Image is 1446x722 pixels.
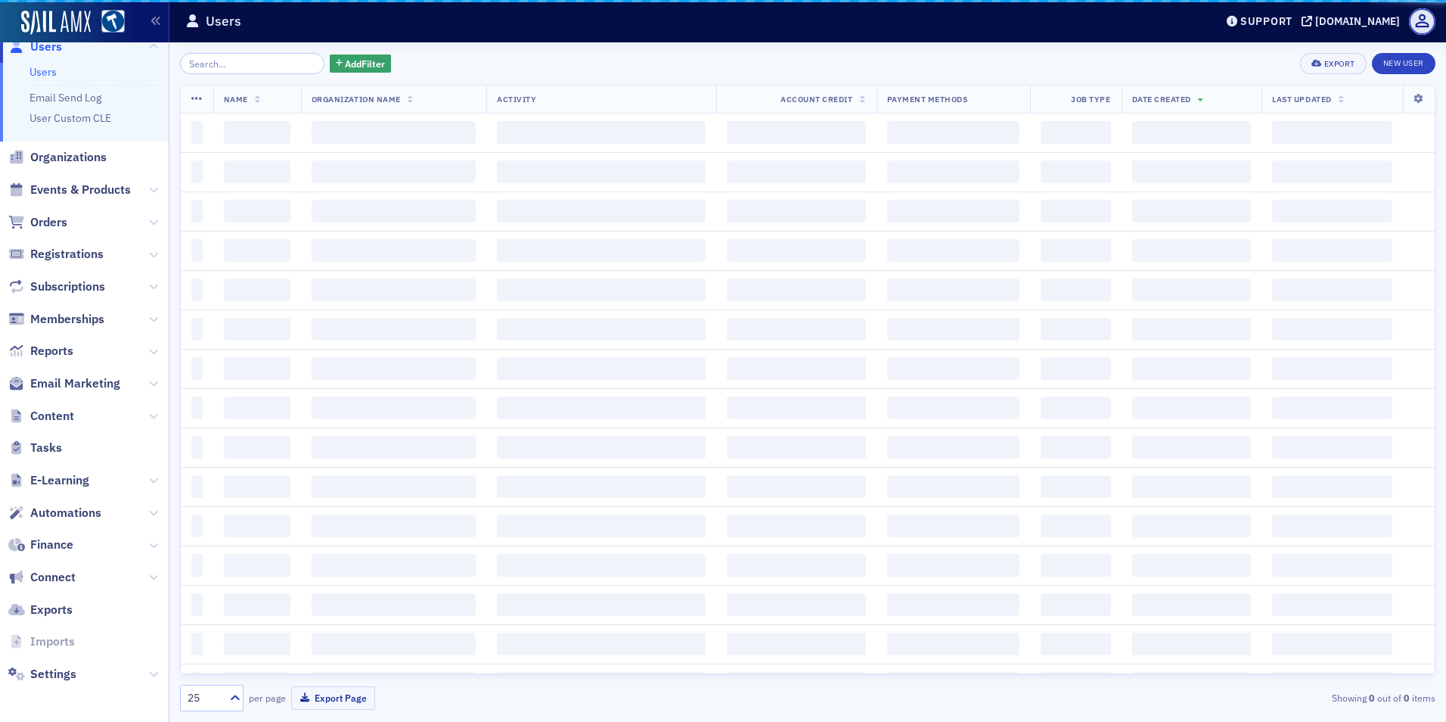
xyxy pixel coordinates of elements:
[497,200,706,223] span: ‌
[497,94,536,104] span: Activity
[30,214,67,231] span: Orders
[8,343,73,359] a: Reports
[191,436,203,459] span: ‌
[291,686,375,710] button: Export Page
[1132,94,1191,104] span: Date Created
[191,160,203,183] span: ‌
[30,279,105,295] span: Subscriptions
[191,318,203,341] span: ‌
[345,57,385,70] span: Add Filter
[191,593,203,616] span: ‌
[8,633,75,650] a: Imports
[497,160,706,183] span: ‌
[224,318,290,341] span: ‌
[101,10,125,33] img: SailAMX
[224,672,290,695] span: ‌
[30,375,120,392] span: Email Marketing
[887,318,1019,341] span: ‌
[224,397,290,419] span: ‌
[1302,16,1405,26] button: [DOMAIN_NAME]
[312,94,401,104] span: Organization Name
[312,515,476,537] span: ‌
[1240,14,1292,28] div: Support
[1272,318,1392,341] span: ‌
[29,91,101,104] a: Email Send Log
[180,53,324,74] input: Search…
[727,357,866,380] span: ‌
[21,11,91,35] img: SailAMX
[224,436,290,459] span: ‌
[30,149,107,166] span: Organizations
[1272,121,1392,144] span: ‌
[191,357,203,380] span: ‌
[312,357,476,380] span: ‌
[312,318,476,341] span: ‌
[497,279,706,301] span: ‌
[30,569,76,586] span: Connect
[1041,593,1111,616] span: ‌
[1132,475,1252,498] span: ‌
[30,182,131,198] span: Events & Products
[191,475,203,498] span: ‌
[1041,239,1111,262] span: ‌
[8,569,76,586] a: Connect
[887,357,1019,380] span: ‌
[497,436,706,459] span: ‌
[1132,436,1252,459] span: ‌
[1409,8,1435,35] span: Profile
[887,515,1019,537] span: ‌
[312,397,476,419] span: ‌
[8,505,101,521] a: Automations
[8,440,62,456] a: Tasks
[312,200,476,223] span: ‌
[497,357,706,380] span: ‌
[224,94,248,104] span: Name
[1372,53,1435,74] a: New User
[727,200,866,223] span: ‌
[1132,633,1252,655] span: ‌
[8,602,73,618] a: Exports
[887,475,1019,498] span: ‌
[30,633,75,650] span: Imports
[249,691,286,705] label: per page
[312,633,476,655] span: ‌
[1300,53,1366,74] button: Export
[330,54,392,73] button: AddFilter
[887,672,1019,695] span: ‌
[727,318,866,341] span: ‌
[30,602,73,618] span: Exports
[1132,515,1252,537] span: ‌
[497,554,706,577] span: ‌
[1132,318,1252,341] span: ‌
[497,593,706,616] span: ‌
[1272,239,1392,262] span: ‌
[312,672,476,695] span: ‌
[8,182,131,198] a: Events & Products
[1132,160,1252,183] span: ‌
[1324,60,1355,68] div: Export
[224,357,290,380] span: ‌
[1132,200,1252,223] span: ‌
[1132,593,1252,616] span: ‌
[1071,94,1110,104] span: Job Type
[1041,279,1111,301] span: ‌
[30,311,104,328] span: Memberships
[8,39,62,55] a: Users
[191,279,203,301] span: ‌
[1367,691,1377,705] strong: 0
[727,279,866,301] span: ‌
[1272,200,1392,223] span: ‌
[191,633,203,655] span: ‌
[1272,672,1392,695] span: ‌
[1041,475,1111,498] span: ‌
[887,94,968,104] span: Payment Methods
[8,311,104,328] a: Memberships
[224,633,290,655] span: ‌
[312,554,476,577] span: ‌
[1132,397,1252,419] span: ‌
[887,593,1019,616] span: ‌
[887,633,1019,655] span: ‌
[191,200,203,223] span: ‌
[1272,515,1392,537] span: ‌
